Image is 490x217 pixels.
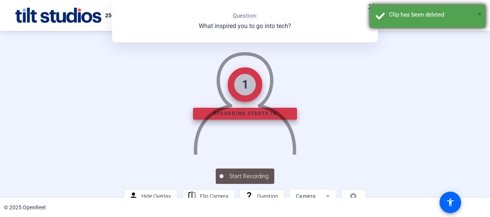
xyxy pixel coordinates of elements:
[223,172,274,181] span: Start Recording
[200,193,228,199] span: Flip Camera
[141,193,171,199] span: Hide Overlay
[367,2,376,11] mat-icon: close
[240,189,284,203] button: Question
[446,198,455,207] mat-icon: accessibility
[216,169,274,184] button: Start Recording
[129,191,138,201] mat-icon: person
[187,191,197,201] mat-icon: flip
[4,204,45,212] div: © 2025 OpenReel
[478,9,482,18] span: ×
[105,11,240,20] p: 25-18190359-OPT-Optum Tech Oct Town Hall self-reco
[183,189,235,203] button: Flip Camera
[242,76,248,93] div: 1
[257,193,278,199] span: Question
[193,46,297,154] img: overlay
[478,8,482,20] button: Close
[244,191,254,201] mat-icon: question_mark
[124,189,177,203] button: Hide Overlay
[233,12,257,20] p: Question:
[389,10,480,19] div: Clip has been deleted
[199,22,291,31] p: What inspired you to go into tech?
[15,8,101,23] img: OpenReel logo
